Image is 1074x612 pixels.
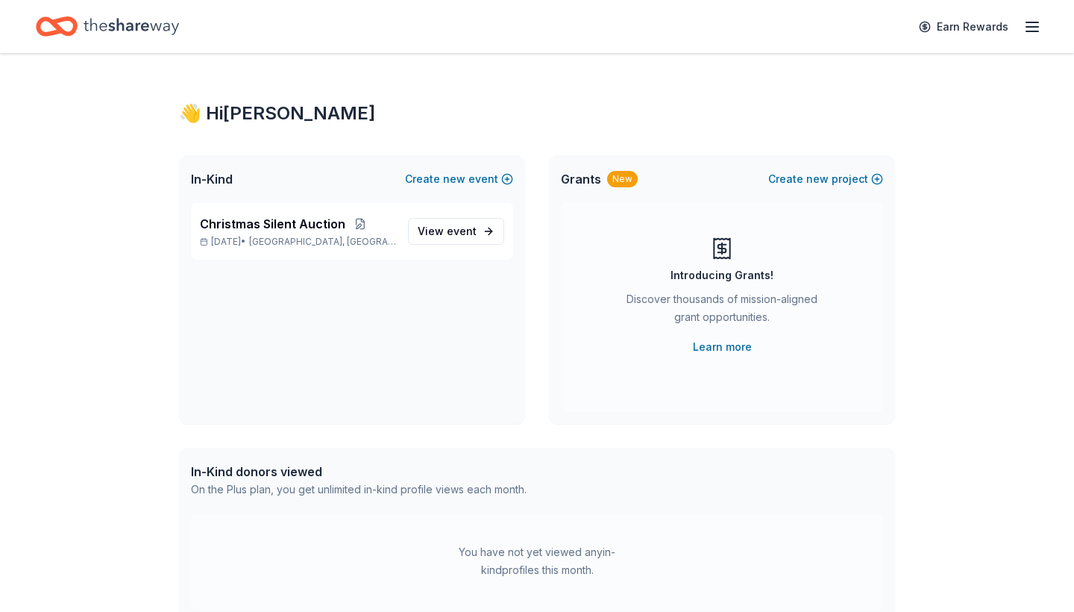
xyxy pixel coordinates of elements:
a: Learn more [693,338,752,356]
a: Earn Rewards [910,13,1017,40]
div: Discover thousands of mission-aligned grant opportunities. [621,290,823,332]
button: Createnewevent [405,170,513,188]
span: In-Kind [191,170,233,188]
div: You have not yet viewed any in-kind profiles this month. [444,543,630,579]
span: Christmas Silent Auction [200,215,345,233]
div: Introducing Grants! [671,266,773,284]
span: event [447,225,477,237]
span: new [806,170,829,188]
div: 👋 Hi [PERSON_NAME] [179,102,895,125]
a: Home [36,9,179,44]
button: Createnewproject [768,170,883,188]
p: [DATE] • [200,236,396,248]
span: new [443,170,465,188]
span: [GEOGRAPHIC_DATA], [GEOGRAPHIC_DATA] [249,236,396,248]
div: In-Kind donors viewed [191,463,527,481]
div: New [607,171,638,187]
a: View event [408,218,504,245]
span: Grants [561,170,601,188]
span: View [418,222,477,240]
div: On the Plus plan, you get unlimited in-kind profile views each month. [191,481,527,499]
